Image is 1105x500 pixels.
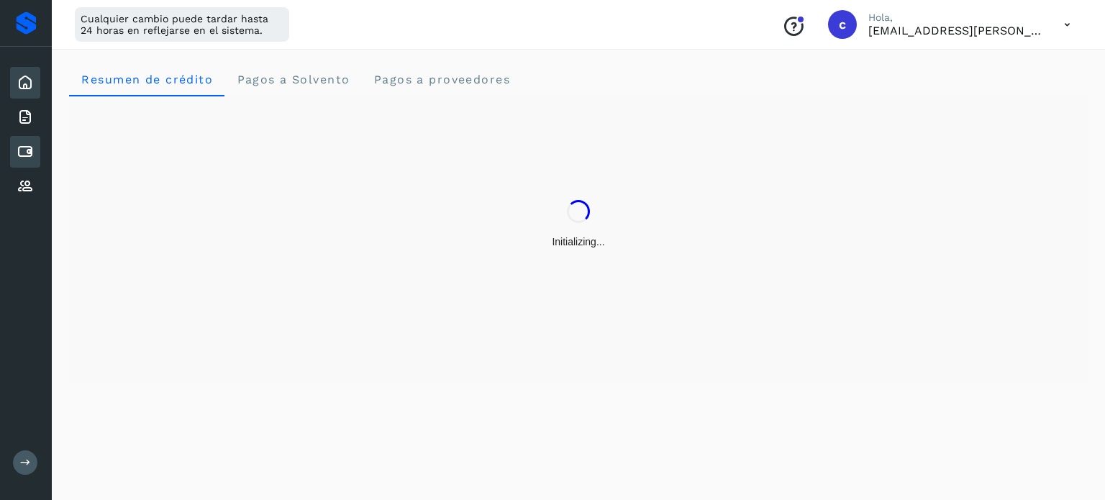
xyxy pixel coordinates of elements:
div: Facturas [10,101,40,133]
p: coral.lorenzo@clgtransportes.com [868,24,1041,37]
span: Resumen de crédito [81,73,213,86]
span: Pagos a proveedores [373,73,510,86]
p: Hola, [868,12,1041,24]
span: Pagos a Solvento [236,73,350,86]
div: Cuentas por pagar [10,136,40,168]
div: Inicio [10,67,40,99]
div: Proveedores [10,171,40,202]
div: Cualquier cambio puede tardar hasta 24 horas en reflejarse en el sistema. [75,7,289,42]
